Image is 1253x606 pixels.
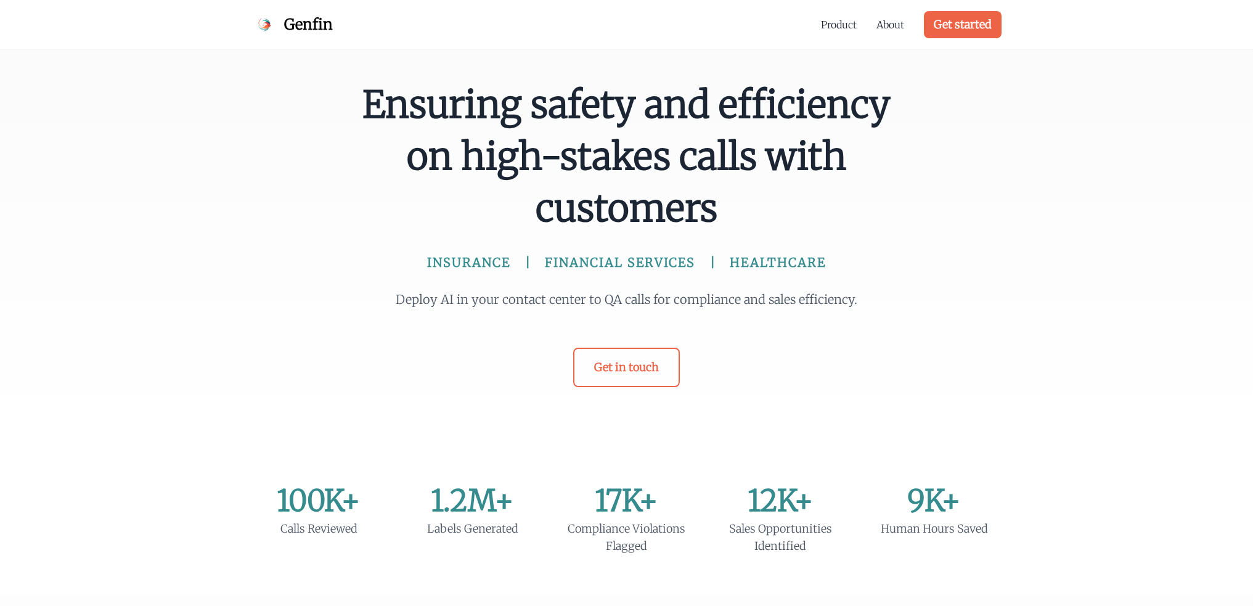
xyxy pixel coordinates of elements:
a: Get started [924,11,1002,38]
span: INSURANCE [427,254,510,271]
div: 12K+ [713,486,847,515]
div: 100K+ [252,486,386,515]
div: 1.2M+ [406,486,540,515]
a: Get in touch [573,348,680,387]
span: HEALTHCARE [730,254,826,271]
div: Labels Generated [406,520,540,538]
span: Ensuring safety and efficiency on high-stakes calls with customers [361,79,893,234]
a: About [876,17,904,32]
div: 17K+ [560,486,694,515]
div: Human Hours Saved [867,520,1002,538]
div: Calls Reviewed [252,520,386,538]
span: Genfin [284,15,333,35]
a: Genfin [252,12,333,37]
span: | [710,254,715,271]
div: Sales Opportunities Identified [713,520,847,555]
div: Compliance Violations Flagged [560,520,694,555]
p: Deploy AI in your contact center to QA calls for compliance and sales efficiency. [390,291,863,308]
span: | [525,254,530,271]
span: FINANCIAL SERVICES [545,254,695,271]
img: Genfin Logo [252,12,277,37]
a: Product [821,17,857,32]
div: 9K+ [867,486,1002,515]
